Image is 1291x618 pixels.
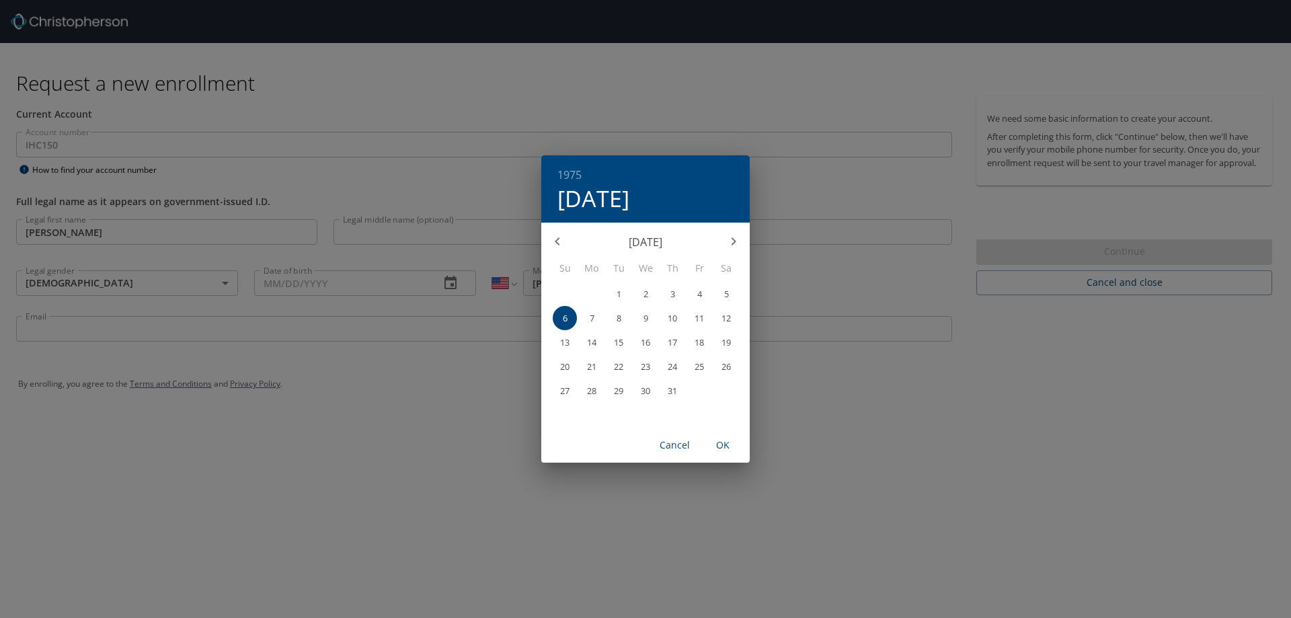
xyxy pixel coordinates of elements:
p: 13 [560,338,570,347]
button: 12 [714,306,738,330]
button: 17 [660,330,684,354]
button: 5 [714,282,738,306]
button: 16 [633,330,658,354]
button: 2 [633,282,658,306]
button: 10 [660,306,684,330]
button: 14 [580,330,604,354]
button: 22 [607,354,631,379]
p: 2 [643,290,648,299]
p: 9 [643,314,648,323]
button: 18 [687,330,711,354]
p: [DATE] [574,234,717,250]
p: 1 [617,290,621,299]
button: 8 [607,306,631,330]
p: 26 [721,362,731,371]
button: 4 [687,282,711,306]
span: Fr [687,261,711,276]
p: 22 [614,362,623,371]
p: 28 [587,387,596,395]
button: Cancel [653,433,696,458]
span: OK [707,437,739,454]
span: Cancel [658,437,691,454]
button: 29 [607,379,631,403]
button: 26 [714,354,738,379]
span: Tu [607,261,631,276]
button: 11 [687,306,711,330]
button: 15 [607,330,631,354]
button: 25 [687,354,711,379]
span: Th [660,261,684,276]
p: 12 [721,314,731,323]
button: 9 [633,306,658,330]
button: OK [701,433,744,458]
p: 18 [695,338,704,347]
p: 4 [697,290,702,299]
p: 15 [614,338,623,347]
button: 30 [633,379,658,403]
button: 1 [607,282,631,306]
button: 3 [660,282,684,306]
p: 17 [668,338,677,347]
button: 24 [660,354,684,379]
button: 28 [580,379,604,403]
button: 21 [580,354,604,379]
p: 3 [670,290,675,299]
p: 31 [668,387,677,395]
button: 23 [633,354,658,379]
button: 20 [553,354,577,379]
p: 25 [695,362,704,371]
p: 6 [563,314,568,323]
span: Sa [714,261,738,276]
p: 30 [641,387,650,395]
p: 29 [614,387,623,395]
p: 10 [668,314,677,323]
button: 1975 [557,165,582,184]
p: 11 [695,314,704,323]
p: 20 [560,362,570,371]
p: 5 [724,290,729,299]
p: 19 [721,338,731,347]
p: 16 [641,338,650,347]
button: 7 [580,306,604,330]
p: 23 [641,362,650,371]
p: 24 [668,362,677,371]
span: Su [553,261,577,276]
button: 6 [553,306,577,330]
p: 7 [590,314,594,323]
button: 19 [714,330,738,354]
button: 13 [553,330,577,354]
span: Mo [580,261,604,276]
button: [DATE] [557,184,629,213]
p: 27 [560,387,570,395]
button: 27 [553,379,577,403]
p: 8 [617,314,621,323]
span: We [633,261,658,276]
button: 31 [660,379,684,403]
p: 21 [587,362,596,371]
p: 14 [587,338,596,347]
